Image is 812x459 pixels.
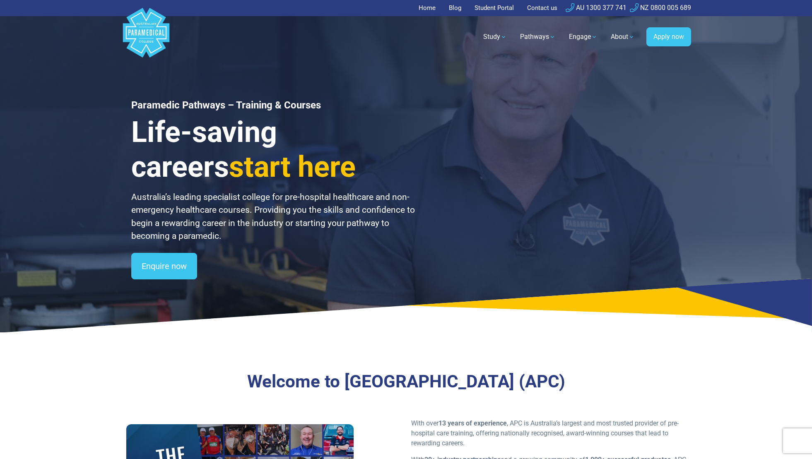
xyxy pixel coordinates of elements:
a: About [606,25,640,48]
strong: 13 years of experience [439,419,507,427]
a: NZ 0800 005 689 [630,4,691,12]
a: Engage [564,25,602,48]
a: AU 1300 377 741 [566,4,626,12]
a: Apply now [646,27,691,46]
a: Australian Paramedical College [121,16,171,58]
h1: Paramedic Pathways – Training & Courses [131,99,416,111]
p: With over , APC is Australia’s largest and most trusted provider of pre-hospital care training, o... [411,418,686,448]
h3: Welcome to [GEOGRAPHIC_DATA] (APC) [168,371,644,392]
a: Study [478,25,512,48]
a: Pathways [515,25,561,48]
p: Australia’s leading specialist college for pre-hospital healthcare and non-emergency healthcare c... [131,191,416,243]
a: Enquire now [131,253,197,279]
span: start here [229,150,356,184]
h3: Life-saving careers [131,115,416,184]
